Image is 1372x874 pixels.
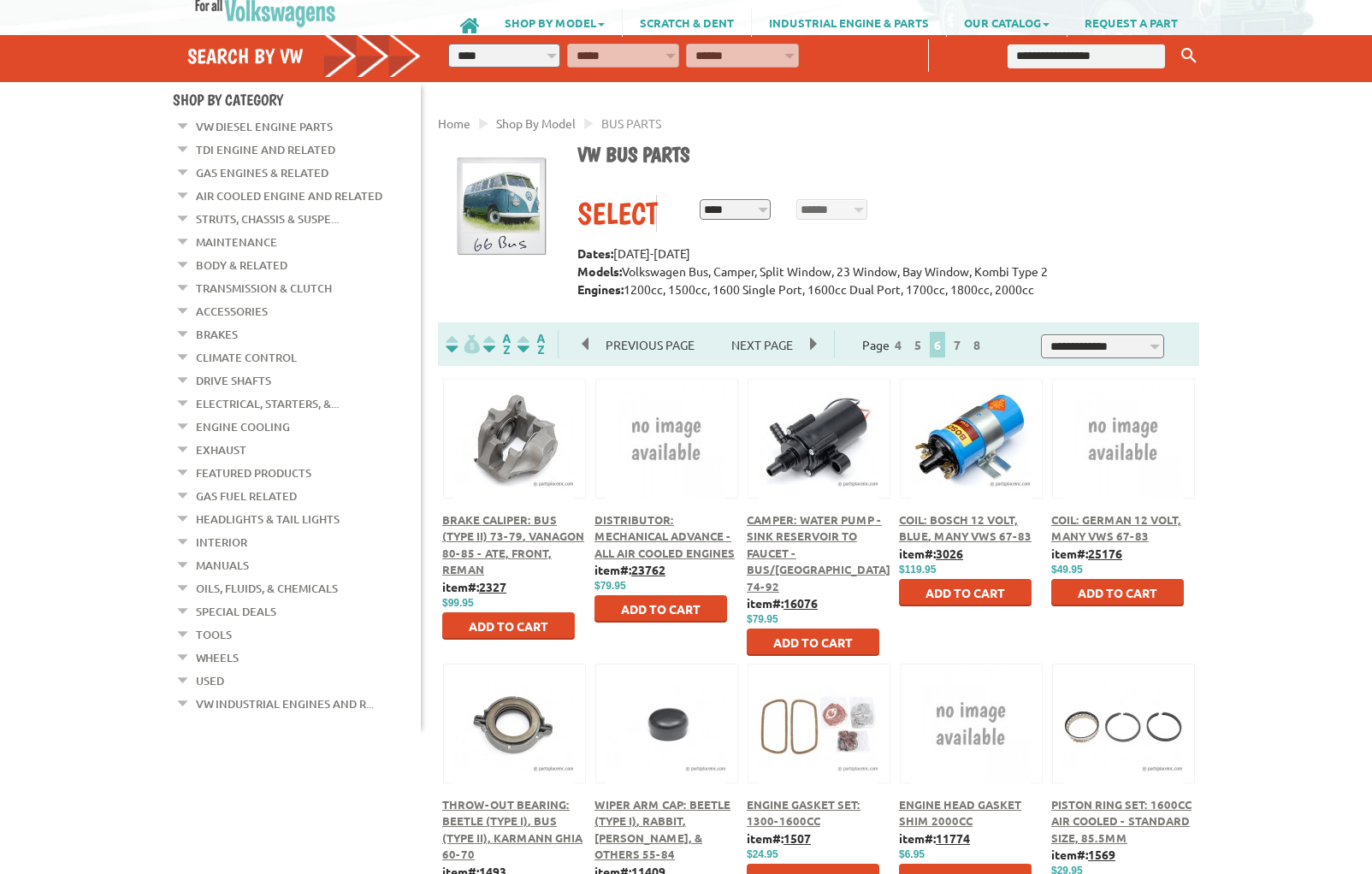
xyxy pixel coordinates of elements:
a: Used [196,670,224,692]
a: TDI Engine and Related [196,139,335,161]
a: Distributor: Mechanical Advance - All Air Cooled Engines [594,512,735,560]
b: item#: [1051,847,1115,862]
button: Add to Cart [747,629,879,656]
u: 23762 [631,562,665,577]
a: Manuals [196,554,249,576]
a: Exhaust [196,439,246,461]
a: Camper: Water Pump - Sink Reservoir to Faucet - Bus/[GEOGRAPHIC_DATA] 74-92 [747,512,890,593]
a: Drive Shafts [196,369,271,392]
p: [DATE]-[DATE] Volkswagen Bus, Camper, Split Window, 23 Window, Bay Window, Kombi Type 2 1200cc, 1... [577,245,1186,298]
div: Select [577,195,656,232]
a: Wheels [196,647,239,669]
u: 16076 [784,595,818,611]
a: Accessories [196,300,268,322]
span: $6.95 [899,848,925,860]
span: Add to Cart [926,585,1005,600]
span: Add to Cart [1078,585,1157,600]
a: 8 [969,337,985,352]
a: Coil: Bosch 12 Volt, Blue, Many VWs 67-83 [899,512,1032,544]
a: Featured Products [196,462,311,484]
span: $49.95 [1051,564,1083,576]
a: Brake Caliper: Bus (Type II) 73-79, Vanagon 80-85 - ATE, Front, Reman [442,512,584,577]
a: Throw-out Bearing: Beetle (Type I), Bus (Type II), Karmann Ghia 60-70 [442,797,583,862]
a: REQUEST A PART [1067,8,1195,37]
a: Maintenance [196,231,277,253]
button: Add to Cart [899,579,1032,606]
u: 1569 [1088,847,1115,862]
a: Headlights & Tail Lights [196,508,340,530]
a: Engine Gasket Set: 1300-1600cc [747,797,860,829]
a: Oils, Fluids, & Chemicals [196,577,338,599]
a: Body & Related [196,254,287,276]
a: Electrical, Starters, &... [196,393,339,415]
b: item#: [899,546,963,561]
span: $79.95 [594,580,626,592]
a: Piston Ring Set: 1600cc Air Cooled - Standard Size, 85.5mm [1051,797,1192,845]
b: item#: [1051,546,1122,561]
span: $79.95 [747,613,778,625]
a: Shop By Model [496,115,576,131]
b: item#: [747,595,818,611]
button: Keyword Search [1176,42,1202,70]
u: 25176 [1088,546,1122,561]
u: 2327 [479,579,506,594]
span: Add to Cart [469,618,548,634]
a: 5 [910,337,926,352]
u: 1507 [784,830,811,846]
div: Page [834,330,1014,358]
a: Previous Page [583,337,714,352]
h4: Shop By Category [173,91,421,109]
a: Interior [196,531,247,553]
span: $119.95 [899,564,936,576]
span: BUS PARTS [601,115,661,131]
u: 11774 [936,830,970,846]
span: $24.95 [747,848,778,860]
a: Coil: German 12 Volt, Many VWs 67-83 [1051,512,1181,544]
a: SHOP BY MODEL [488,8,622,37]
a: Climate Control [196,346,297,369]
a: Engine Cooling [196,416,290,438]
a: 7 [949,337,965,352]
a: VW Industrial Engines and R... [196,693,374,715]
a: Brakes [196,323,238,345]
img: Bus [451,156,552,257]
span: Next Page [714,332,810,357]
a: Tools [196,623,232,646]
b: item#: [442,579,506,594]
button: Add to Cart [442,612,575,640]
img: Sort by Sales Rank [514,334,548,354]
a: Special Deals [196,600,276,623]
a: Engine Head Gasket Shim 2000cc [899,797,1021,829]
span: Previous Page [588,332,712,357]
h1: VW Bus parts [577,142,1186,169]
a: OUR CATALOG [947,8,1067,37]
button: Add to Cart [594,595,727,623]
b: item#: [899,830,970,846]
strong: Dates: [577,245,613,261]
a: INDUSTRIAL ENGINE & PARTS [752,8,946,37]
a: Air Cooled Engine and Related [196,185,382,207]
strong: Engines: [577,281,624,297]
b: item#: [747,830,811,846]
h4: Search by VW [187,44,422,68]
button: Add to Cart [1051,579,1184,606]
span: Add to Cart [621,601,701,617]
a: 4 [890,337,906,352]
a: Transmission & Clutch [196,277,332,299]
a: Home [438,115,470,131]
span: $99.95 [442,597,474,609]
a: Struts, Chassis & Suspe... [196,208,339,230]
a: SCRATCH & DENT [623,8,751,37]
a: Wiper Arm Cap: Beetle (Type I), Rabbit, [PERSON_NAME], & Others 55-84 [594,797,730,862]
